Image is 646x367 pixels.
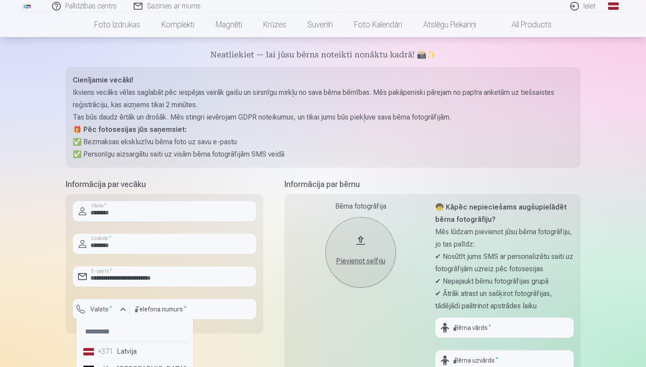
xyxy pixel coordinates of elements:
[73,125,187,134] strong: 🎁 Pēc fotosesijas jūs saņemsiet:
[73,299,130,319] button: Valsts*
[151,12,205,37] a: Komplekti
[284,178,581,191] h5: Informācija par bērnu
[73,136,574,148] p: ✅ Bezmaksas ekskluzīvu bērna foto uz savu e-pastu
[435,251,574,275] p: ✔ Nosūtīt jums SMS ar personalizētu saiti uz fotogrāfijām uzreiz pēc fotosesijas
[87,305,116,314] label: Valsts
[97,346,115,357] div: +371
[435,226,574,251] p: Mēs lūdzam pievienot jūsu bērna fotogrāfiju, jo tas palīdz:
[73,76,133,84] strong: Cienījamie vecāki!
[73,111,574,124] p: Tas būs daudz ērtāk un drošāk. Mēs stingri ievērojam GDPR noteikumus, un tikai jums būs piekļuve ...
[334,256,387,266] div: Pievienot selfiju
[297,12,344,37] a: Suvenīri
[435,288,574,312] p: ✔ Ātrāk atrast un sašķirot fotogrāfijas, tādējādi paātrinot apstrādes laiku
[413,12,487,37] a: Atslēgu piekariņi
[80,343,190,360] li: Latvija
[66,49,581,62] h5: Neatliekiet — lai jūsu bērns noteikti nonāktu kadrā! 📸✨
[291,201,430,212] div: Bērna fotogrāfija
[22,4,32,9] img: /fa1
[73,86,574,111] p: Ikviens vecāks vēlas saglabāt pēc iespējas vairāk gaišu un sirsnīgu mirkļu no sava bērna bērnības...
[344,12,413,37] a: Foto kalendāri
[487,12,562,37] a: All products
[325,217,396,288] button: Pievienot selfiju
[205,12,253,37] a: Magnēti
[84,12,151,37] a: Foto izdrukas
[73,148,574,161] p: ✅ Personīgu aizsargātu saiti uz visām bērna fotogrāfijām SMS veidā
[253,12,297,37] a: Krūzes
[435,275,574,288] p: ✔ Nepajaukt bērnu fotogrāfijas grupā
[66,178,263,191] h5: Informācija par vecāku
[435,203,567,224] strong: 🧒 Kāpēc nepieciešams augšupielādēt bērna fotogrāfiju?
